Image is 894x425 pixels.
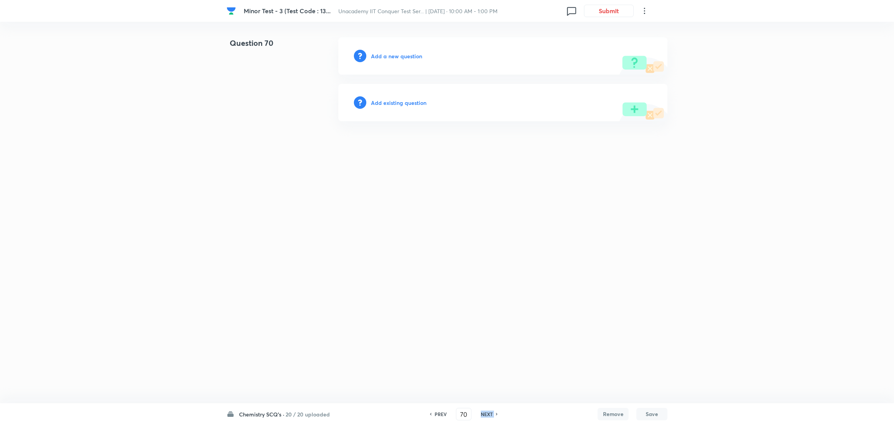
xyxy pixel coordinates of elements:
button: Remove [598,408,629,420]
span: Minor Test - 3 (Test Code : 13... [244,7,331,15]
a: Company Logo [227,6,237,16]
h6: 20 / 20 uploaded [286,410,330,418]
h6: NEXT [481,411,493,418]
h4: Question 70 [227,37,314,55]
h6: Add existing question [371,99,426,107]
button: Save [636,408,667,420]
img: Company Logo [227,6,236,16]
span: Unacademy IIT Conquer Test Ser... | [DATE] · 10:00 AM - 1:00 PM [338,7,497,15]
h6: PREV [435,411,447,418]
button: Submit [584,5,634,17]
h6: Add a new question [371,52,422,60]
h6: Chemistry SCQ's · [239,410,284,418]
